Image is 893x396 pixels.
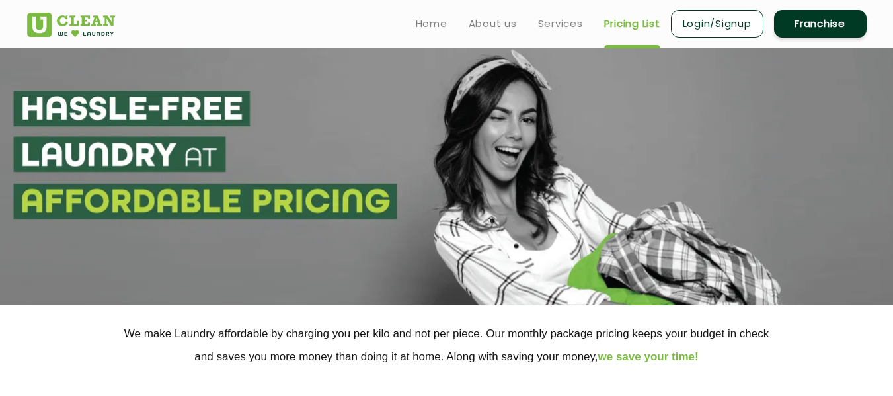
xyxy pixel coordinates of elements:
a: About us [469,16,517,32]
img: UClean Laundry and Dry Cleaning [27,13,115,37]
p: We make Laundry affordable by charging you per kilo and not per piece. Our monthly package pricin... [27,322,867,368]
a: Home [416,16,447,32]
a: Franchise [774,10,867,38]
a: Services [538,16,583,32]
a: Login/Signup [671,10,763,38]
a: Pricing List [604,16,660,32]
span: we save your time! [598,350,699,363]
